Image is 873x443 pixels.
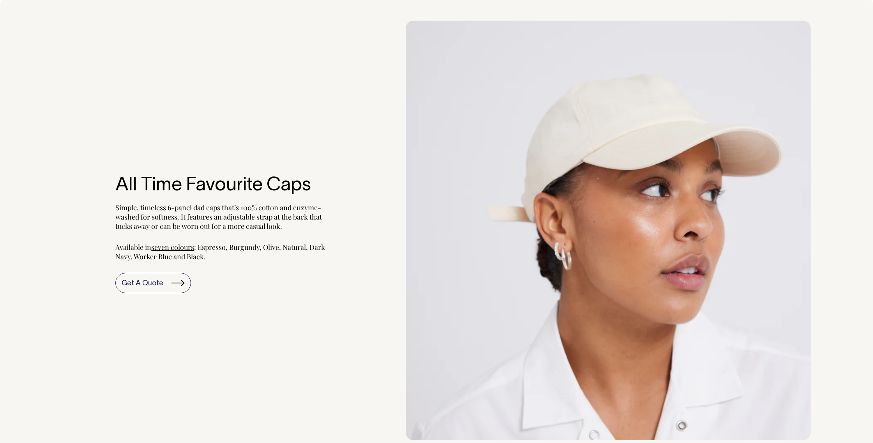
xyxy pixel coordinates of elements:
[115,203,337,231] p: Simple, timeless 6-panel dad caps that’s 100% cotton and enzyme-washed for softness. It features ...
[115,243,337,261] p: Available in : Espresso, Burgundy, Olive, Natural, Dark Navy, Worker Blue and Black.
[151,243,194,252] a: seven colours
[115,176,337,196] h3: All Time Favourite Caps
[115,273,191,293] a: Get A Quote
